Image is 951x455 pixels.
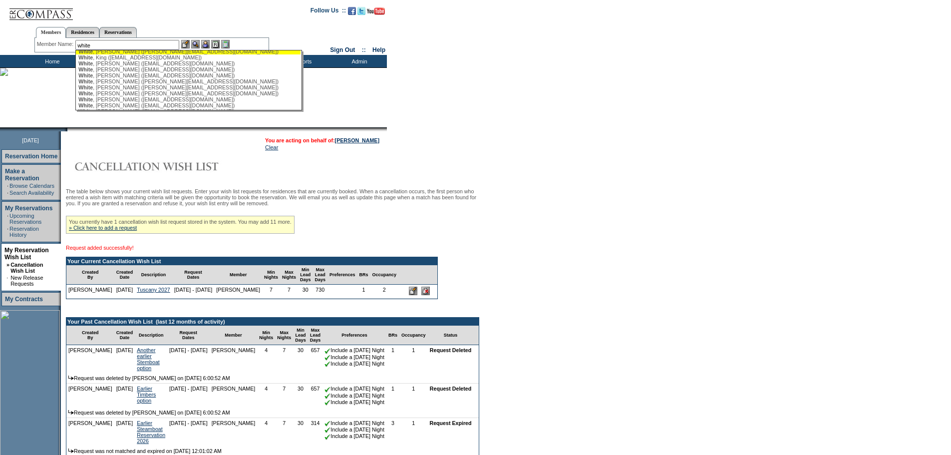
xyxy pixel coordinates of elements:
span: White [78,90,93,96]
span: White [78,72,93,78]
td: · [6,275,9,287]
nobr: Include a [DATE] Night [324,361,384,367]
td: Created Date [114,265,135,285]
img: blank.gif [67,127,68,131]
td: Request was deleted by [PERSON_NAME] on [DATE] 6:00:52 AM [66,408,479,418]
nobr: Include a [DATE] Night [324,386,384,392]
td: Request was deleted by [PERSON_NAME] on [DATE] 6:00:52 AM [66,373,479,384]
td: [DATE] [114,384,135,408]
td: 4 [257,345,275,373]
nobr: [DATE] - [DATE] [169,347,208,353]
td: Created Date [114,326,135,345]
td: Request Dates [172,265,215,285]
img: Impersonate [201,40,210,48]
a: Reservation Home [5,153,57,160]
td: Request Dates [167,326,210,345]
td: Max Nights [275,326,293,345]
nobr: Request Deleted [430,386,472,392]
a: Members [36,27,66,38]
td: Description [135,265,172,285]
img: chkSmaller.gif [324,427,330,433]
span: White [78,66,93,72]
a: Earlier Timbers option [137,386,156,404]
img: b_edit.gif [181,40,190,48]
img: chkSmaller.gif [324,361,330,367]
td: [DATE] [114,285,135,299]
a: My Reservation Wish List [4,247,49,261]
a: Search Availability [9,190,54,196]
td: Min Nights [262,265,280,285]
span: White [78,78,93,84]
img: chkSmaller.gif [324,355,330,361]
div: , [PERSON_NAME] ([PERSON_NAME][EMAIL_ADDRESS][DOMAIN_NAME]) [78,84,298,90]
a: Subscribe to our YouTube Channel [367,10,385,16]
td: Min Lead Days [298,265,313,285]
a: Residences [66,27,99,37]
div: , [PERSON_NAME] ([EMAIL_ADDRESS][DOMAIN_NAME]) [78,72,298,78]
a: Help [372,46,385,53]
a: Reservation History [9,226,39,238]
td: BRs [386,326,399,345]
td: 7 [275,345,293,373]
td: 30 [293,345,308,373]
td: · [7,190,8,196]
nobr: [DATE] - [DATE] [174,287,213,293]
img: chkSmaller.gif [324,387,330,393]
td: Admin [329,55,387,67]
img: Become our fan on Facebook [348,7,356,15]
img: Subscribe to our YouTube Channel [367,7,385,15]
nobr: Include a [DATE] Night [324,347,384,353]
td: BRs [357,265,370,285]
span: Request added successfully! [66,245,134,251]
a: Follow us on Twitter [357,10,365,16]
td: Created By [66,326,114,345]
td: Created By [66,265,114,285]
td: [PERSON_NAME] [66,345,114,373]
td: 4 [257,418,275,446]
td: 1 [386,384,399,408]
img: b_calculator.gif [221,40,230,48]
td: 1 [399,345,428,373]
div: , [PERSON_NAME] ([EMAIL_ADDRESS][DOMAIN_NAME]) [78,60,298,66]
img: chkSmaller.gif [324,393,330,399]
span: White [78,84,93,90]
a: My Reservations [5,205,52,212]
td: [PERSON_NAME] [214,285,262,299]
a: [PERSON_NAME] [335,137,379,143]
td: Max Lead Days [308,326,323,345]
td: · [7,213,8,225]
td: [DATE] [114,345,135,373]
td: Min Nights [257,326,275,345]
td: 7 [275,418,293,446]
td: [DATE] [114,418,135,446]
td: 657 [308,384,323,408]
input: Edit this Request [409,287,417,295]
td: 3 [386,418,399,446]
td: Max Nights [280,265,298,285]
nobr: Include a [DATE] Night [324,427,384,433]
nobr: Request Deleted [430,347,472,353]
td: Member [214,265,262,285]
td: 730 [313,285,327,299]
img: chkSmaller.gif [324,348,330,354]
td: Occupancy [399,326,428,345]
span: White [78,54,93,60]
td: Description [135,326,167,345]
td: · [7,226,8,238]
div: , [PERSON_NAME] ([EMAIL_ADDRESS][DOMAIN_NAME]) [78,108,298,114]
div: , [PERSON_NAME] ([PERSON_NAME][EMAIL_ADDRESS][DOMAIN_NAME]) [78,90,298,96]
img: arrow.gif [68,376,74,380]
nobr: Request Expired [429,420,471,426]
img: promoShadowLeftCorner.gif [64,127,67,131]
nobr: [DATE] - [DATE] [169,386,208,392]
td: 1 [399,418,428,446]
td: Min Lead Days [293,326,308,345]
td: 7 [262,285,280,299]
td: Max Lead Days [313,265,327,285]
div: Member Name: [37,40,75,48]
div: , [PERSON_NAME] ([PERSON_NAME][EMAIL_ADDRESS][DOMAIN_NAME]) [78,78,298,84]
td: [PERSON_NAME] [66,384,114,408]
nobr: Include a [DATE] Night [324,433,384,439]
td: Occupancy [370,265,399,285]
a: Another earlier Stemboat option [137,347,160,371]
